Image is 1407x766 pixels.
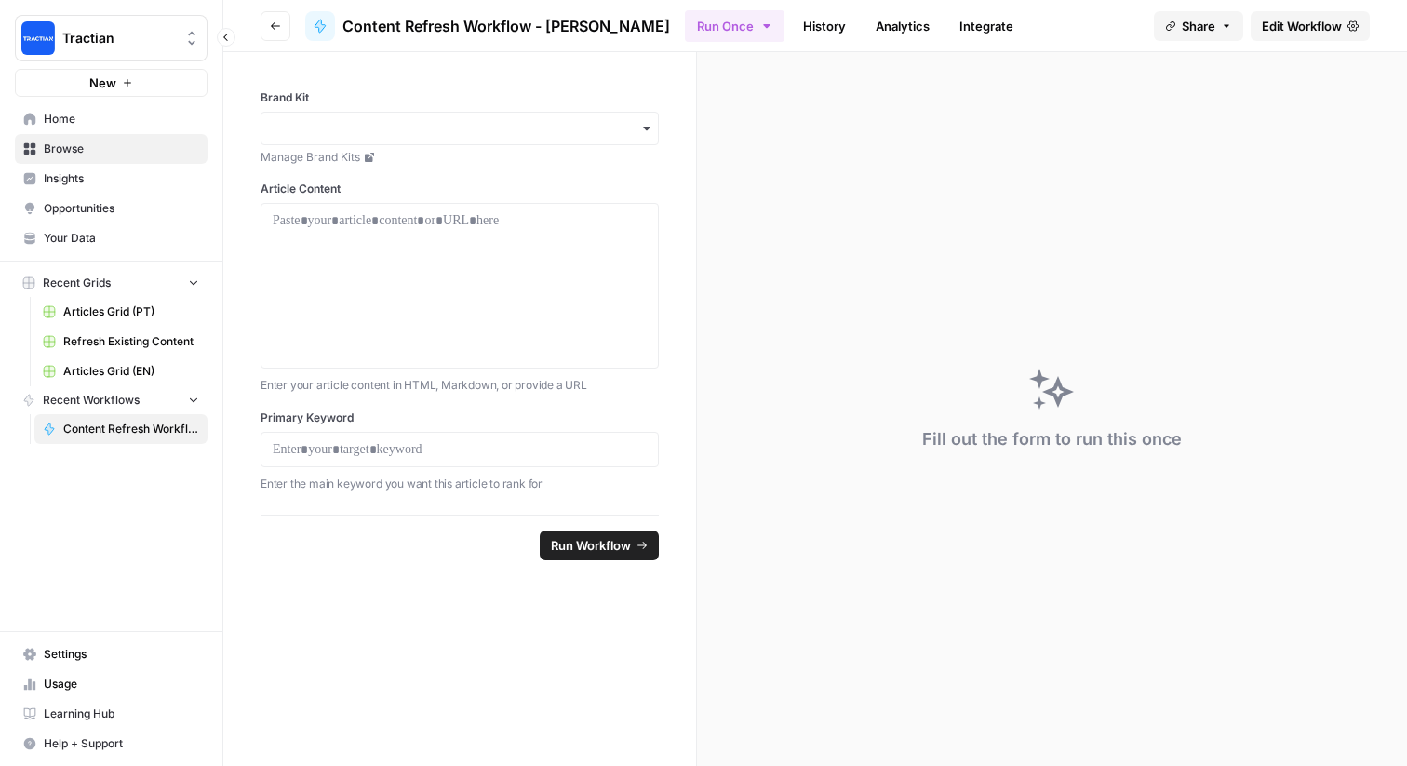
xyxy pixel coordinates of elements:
[261,410,659,426] label: Primary Keyword
[15,269,208,297] button: Recent Grids
[15,134,208,164] a: Browse
[261,376,659,395] p: Enter your article content in HTML, Markdown, or provide a URL
[15,194,208,223] a: Opportunities
[1251,11,1370,41] a: Edit Workflow
[44,676,199,692] span: Usage
[34,414,208,444] a: Content Refresh Workflow - [PERSON_NAME]
[15,69,208,97] button: New
[1154,11,1243,41] button: Share
[15,386,208,414] button: Recent Workflows
[89,74,116,92] span: New
[551,536,631,555] span: Run Workflow
[63,363,199,380] span: Articles Grid (EN)
[540,531,659,560] button: Run Workflow
[43,275,111,291] span: Recent Grids
[44,111,199,128] span: Home
[685,10,784,42] button: Run Once
[261,149,659,166] a: Manage Brand Kits
[922,426,1182,452] div: Fill out the form to run this once
[15,104,208,134] a: Home
[44,141,199,157] span: Browse
[864,11,941,41] a: Analytics
[34,327,208,356] a: Refresh Existing Content
[63,303,199,320] span: Articles Grid (PT)
[15,223,208,253] a: Your Data
[1182,17,1215,35] span: Share
[34,356,208,386] a: Articles Grid (EN)
[15,639,208,669] a: Settings
[21,21,55,55] img: Tractian Logo
[15,669,208,699] a: Usage
[792,11,857,41] a: History
[34,297,208,327] a: Articles Grid (PT)
[15,164,208,194] a: Insights
[15,699,208,729] a: Learning Hub
[62,29,175,47] span: Tractian
[44,230,199,247] span: Your Data
[261,89,659,106] label: Brand Kit
[44,706,199,722] span: Learning Hub
[44,646,199,663] span: Settings
[44,170,199,187] span: Insights
[261,181,659,197] label: Article Content
[44,735,199,752] span: Help + Support
[63,421,199,437] span: Content Refresh Workflow - [PERSON_NAME]
[948,11,1025,41] a: Integrate
[44,200,199,217] span: Opportunities
[15,729,208,759] button: Help + Support
[342,15,670,37] span: Content Refresh Workflow - [PERSON_NAME]
[15,15,208,61] button: Workspace: Tractian
[1262,17,1342,35] span: Edit Workflow
[261,475,659,493] p: Enter the main keyword you want this article to rank for
[43,392,140,409] span: Recent Workflows
[63,333,199,350] span: Refresh Existing Content
[305,11,670,41] a: Content Refresh Workflow - [PERSON_NAME]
